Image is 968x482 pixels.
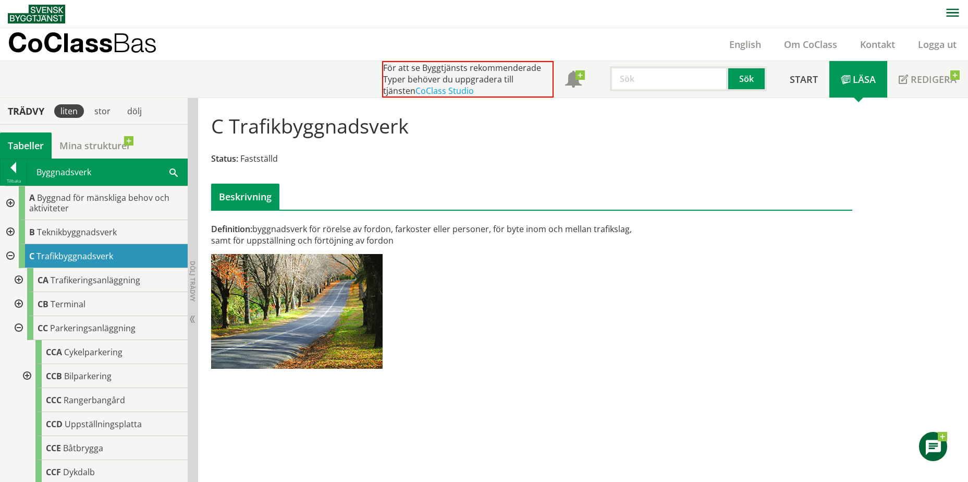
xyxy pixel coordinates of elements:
a: CoClass Studio [415,85,474,97]
span: Definition: [211,223,252,235]
span: CC [38,322,48,334]
span: CB [38,298,48,310]
div: Gå till informationssidan för CoClass Studio [17,436,188,460]
span: Cykelparkering [64,346,122,358]
span: Båtbrygga [63,442,103,454]
span: CA [38,274,48,286]
span: Bas [113,27,157,58]
span: Start [790,73,818,86]
span: CCD [46,418,63,430]
div: Gå till informationssidan för CoClass Studio [17,340,188,364]
div: Beskrivning [211,184,279,210]
p: CoClass [8,37,157,49]
div: Byggnadsverk [27,159,187,185]
span: Parkeringsanläggning [50,322,136,334]
a: English [718,38,773,51]
span: A [29,192,35,203]
a: Redigera [887,61,968,98]
span: Terminal [51,298,85,310]
span: CCF [46,466,61,478]
span: Status: [211,153,238,164]
div: stor [88,104,117,118]
div: Gå till informationssidan för CoClass Studio [17,412,188,436]
span: Redigera [911,73,957,86]
a: Mina strukturer [52,132,139,159]
a: CoClassBas [8,28,179,61]
span: Fastställd [240,153,278,164]
span: Byggnad för mänskliga behov och aktiviteter [29,192,169,214]
div: Gå till informationssidan för CoClass Studio [17,364,188,388]
span: CCE [46,442,61,454]
div: Gå till informationssidan för CoClass Studio [8,268,188,292]
a: Kontakt [849,38,906,51]
a: Logga ut [906,38,968,51]
div: byggnadsverk för rörelse av fordon, farkoster eller personer, för byte inom och mellan trafikslag... [211,223,633,246]
div: Gå till informationssidan för CoClass Studio [8,292,188,316]
span: Trafikbyggnadsverk [36,250,113,262]
span: CCB [46,370,62,382]
span: Rangerbangård [64,394,125,406]
div: liten [54,104,84,118]
div: Gå till informationssidan för CoClass Studio [17,388,188,412]
button: Sök [728,66,767,91]
span: Sök i tabellen [169,166,178,177]
a: Om CoClass [773,38,849,51]
img: CTrafikbyggnadsverk.jpg [211,254,383,369]
span: Läsa [853,73,876,86]
span: Notifikationer [565,72,582,89]
span: Bilparkering [64,370,112,382]
span: C [29,250,34,262]
img: Svensk Byggtjänst [8,5,65,23]
div: För att se Byggtjänsts rekommenderade Typer behöver du uppgradera till tjänsten [382,61,554,98]
div: dölj [121,104,148,118]
span: B [29,226,35,238]
h1: C Trafikbyggnadsverk [211,114,409,137]
span: Trafikeringsanläggning [51,274,140,286]
span: Teknikbyggnadsverk [37,226,117,238]
a: Läsa [829,61,887,98]
div: Tillbaka [1,177,27,185]
div: Trädvy [2,105,50,117]
span: Dölj trädvy [188,261,197,302]
input: Sök [610,66,728,91]
span: Uppställningsplatta [65,418,142,430]
a: Start [778,61,829,98]
span: CCC [46,394,62,406]
span: CCA [46,346,62,358]
span: Dykdalb [63,466,95,478]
